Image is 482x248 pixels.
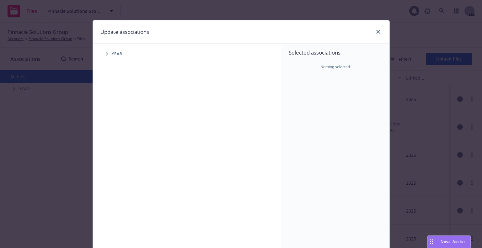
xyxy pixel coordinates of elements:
button: Nova Assist [427,235,471,248]
span: Year [112,52,123,56]
span: Selected associations [289,49,382,56]
h1: Update associations [100,28,149,36]
a: close [374,28,382,35]
span: Nova Assist [441,239,465,244]
div: Tree Example [93,48,281,60]
div: Drag to move [428,236,436,248]
span: Nothing selected [320,64,350,70]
